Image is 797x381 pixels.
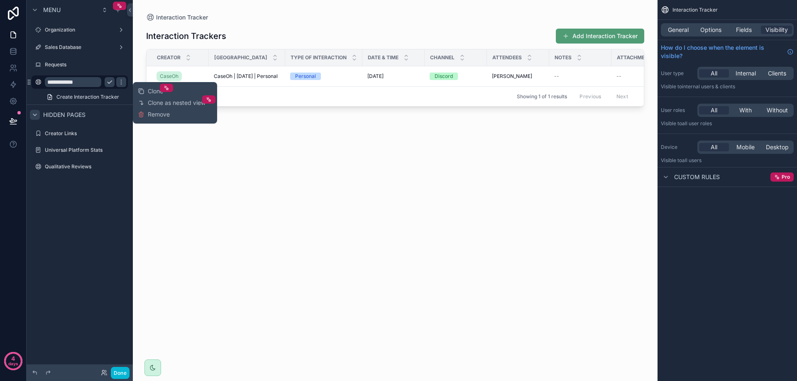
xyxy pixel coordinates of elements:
[148,110,170,119] span: Remove
[736,69,756,78] span: Internal
[711,69,717,78] span: All
[45,27,115,33] label: Organization
[674,173,720,181] span: Custom rules
[517,93,567,100] span: Showing 1 of 1 results
[661,70,694,77] label: User type
[45,147,126,153] label: Universal Platform Stats
[711,106,717,114] span: All
[700,26,721,34] span: Options
[138,87,170,95] button: Clone
[736,143,755,151] span: Mobile
[739,106,752,114] span: With
[736,26,752,34] span: Fields
[8,358,18,369] p: days
[32,143,128,157] a: Universal Platform Stats
[555,54,572,61] span: Notes
[661,44,784,60] span: How do I choose when the element is visible?
[430,54,455,61] span: Channel
[56,94,119,100] span: Create Interaction Tracker
[768,69,786,78] span: Clients
[32,127,128,140] a: Creator Links
[668,26,689,34] span: General
[767,106,788,114] span: Without
[291,54,347,61] span: Type of Interaction
[138,99,212,107] button: Clone as nested view
[214,54,267,61] span: [GEOGRAPHIC_DATA]
[148,87,163,95] span: Clone
[45,44,115,51] label: Sales Database
[711,143,717,151] span: All
[45,130,126,137] label: Creator Links
[45,163,126,170] label: Qualitative Reviews
[157,54,181,61] span: Creator
[32,23,128,36] a: Organization
[682,120,712,126] span: All user roles
[672,7,718,13] span: Interaction Tracker
[138,110,170,119] button: Remove
[765,26,788,34] span: Visibility
[111,367,130,379] button: Done
[148,99,205,107] span: Clone as nested view
[661,120,794,127] p: Visible to
[368,54,398,61] span: Date & Time
[11,354,15,363] p: 4
[617,54,655,61] span: Attachments
[492,54,522,61] span: Attendees
[661,83,794,90] p: Visible to
[42,90,128,104] a: Create Interaction Tracker
[661,44,794,60] a: How do I choose when the element is visible?
[43,111,86,119] span: Hidden pages
[766,143,789,151] span: Desktop
[32,160,128,173] a: Qualitative Reviews
[661,144,694,150] label: Device
[45,61,126,68] label: Requests
[682,83,735,90] span: Internal users & clients
[32,58,128,71] a: Requests
[32,41,128,54] a: Sales Database
[661,157,794,164] p: Visible to
[782,174,790,180] span: Pro
[661,107,694,114] label: User roles
[682,157,702,163] span: all users
[43,6,61,14] span: Menu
